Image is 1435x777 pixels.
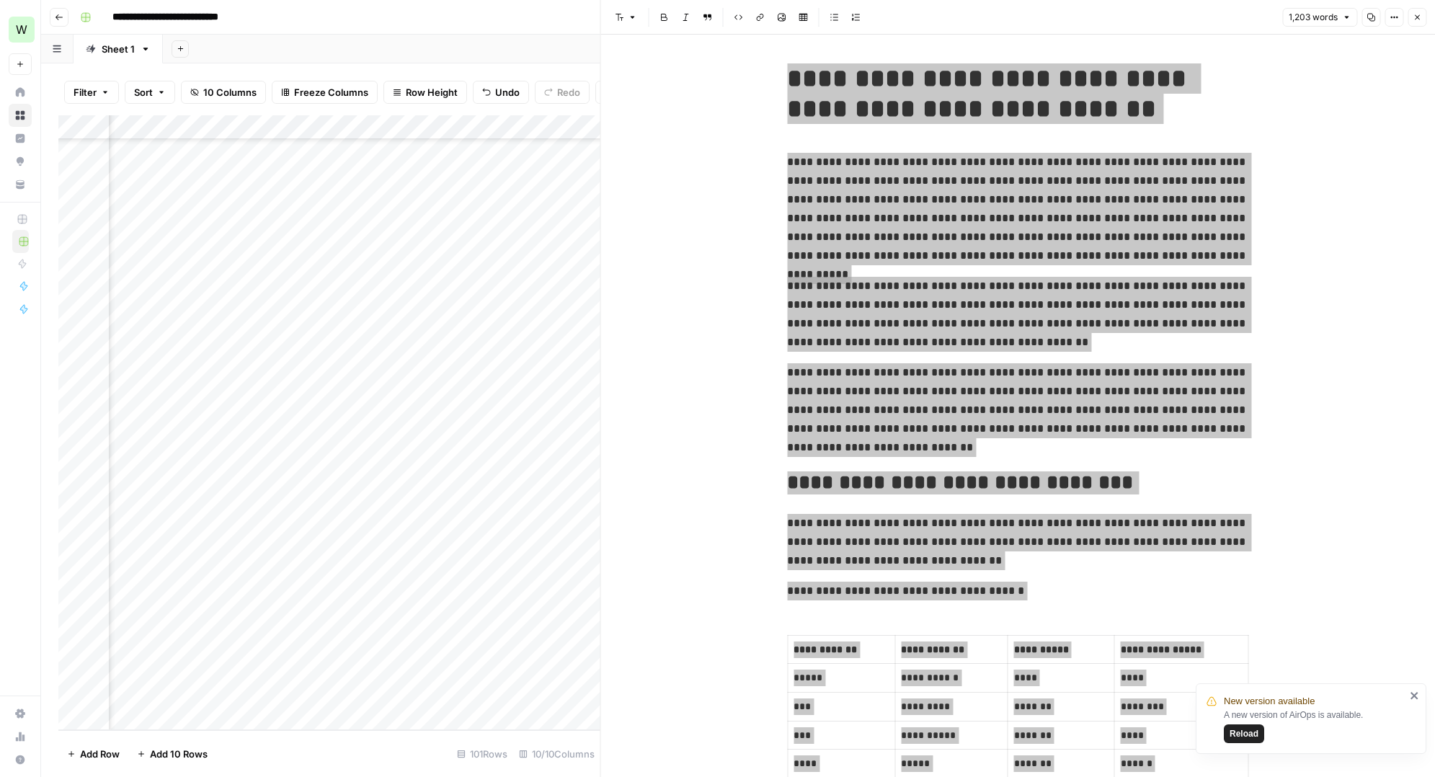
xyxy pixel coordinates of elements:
[9,104,32,127] a: Browse
[1224,709,1405,743] div: A new version of AirOps is available.
[1224,694,1315,709] span: New version available
[9,748,32,771] button: Help + Support
[9,81,32,104] a: Home
[473,81,529,104] button: Undo
[134,85,153,99] span: Sort
[80,747,120,761] span: Add Row
[9,127,32,150] a: Insights
[125,81,175,104] button: Sort
[150,747,208,761] span: Add 10 Rows
[1282,8,1357,27] button: 1,203 words
[9,150,32,173] a: Opportunities
[9,725,32,748] a: Usage
[495,85,520,99] span: Undo
[58,742,128,765] button: Add Row
[1224,724,1264,743] button: Reload
[1289,11,1338,24] span: 1,203 words
[181,81,266,104] button: 10 Columns
[9,12,32,48] button: Workspace: Workspace1
[9,702,32,725] a: Settings
[406,85,458,99] span: Row Height
[272,81,378,104] button: Freeze Columns
[557,85,580,99] span: Redo
[1410,690,1420,701] button: close
[128,742,216,765] button: Add 10 Rows
[64,81,119,104] button: Filter
[535,81,590,104] button: Redo
[203,85,257,99] span: 10 Columns
[74,35,163,63] a: Sheet 1
[16,21,27,38] span: W
[294,85,368,99] span: Freeze Columns
[383,81,467,104] button: Row Height
[102,42,135,56] div: Sheet 1
[451,742,513,765] div: 101 Rows
[513,742,600,765] div: 10/10 Columns
[9,173,32,196] a: Your Data
[74,85,97,99] span: Filter
[1230,727,1258,740] span: Reload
